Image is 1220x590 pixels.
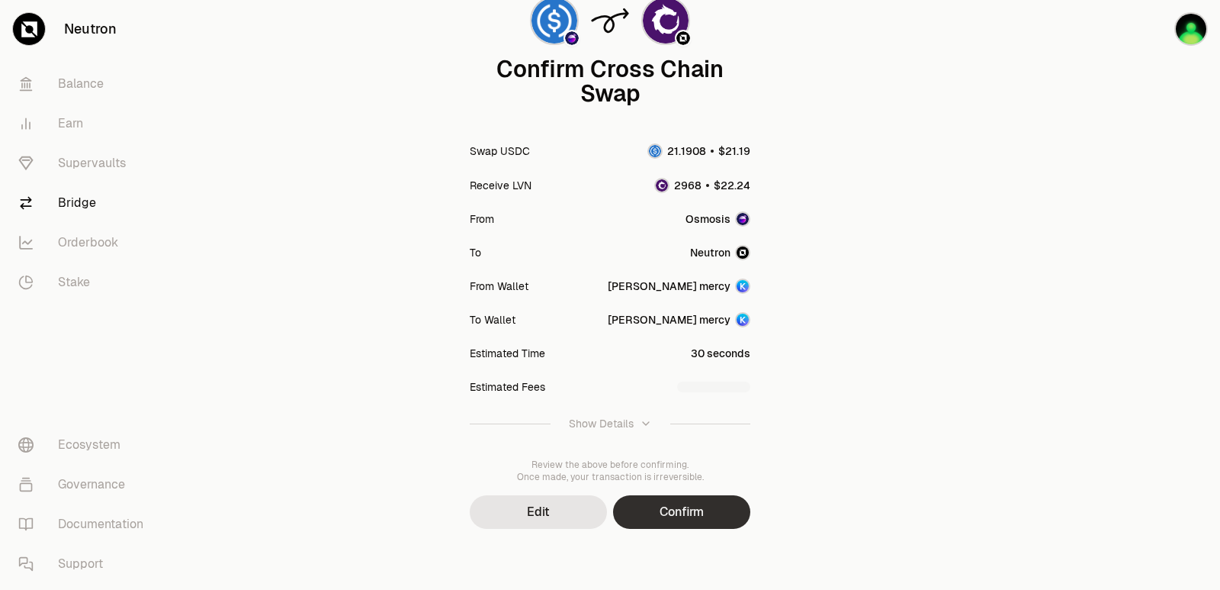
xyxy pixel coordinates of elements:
button: Show Details [470,404,750,443]
a: Orderbook [6,223,165,263]
img: sandy mercy [1174,12,1208,46]
a: Ecosystem [6,425,165,465]
a: Stake [6,263,165,302]
a: Support [6,544,165,584]
button: Confirm [613,495,750,529]
img: LVN Logo [656,179,668,192]
button: [PERSON_NAME] mercy [608,312,750,327]
div: From Wallet [470,279,528,294]
img: Account Image [735,312,750,327]
button: Edit [470,495,607,529]
div: Swap USDC [470,143,530,159]
a: Supervaults [6,143,165,183]
div: Review the above before confirming. Once made, your transaction is irreversible. [470,459,750,483]
img: USDC Logo [649,145,661,157]
div: 30 seconds [691,346,750,361]
div: Show Details [569,416,634,431]
img: Osmosis Logo [735,211,750,227]
img: Neutron Logo [676,31,690,45]
div: Receive LVN [470,178,531,193]
div: [PERSON_NAME] mercy [608,279,730,294]
a: Earn [6,104,165,143]
img: Account Image [735,279,750,294]
div: Confirm Cross Chain Swap [470,57,750,106]
a: Balance [6,64,165,104]
div: [PERSON_NAME] mercy [608,312,730,327]
button: [PERSON_NAME] mercy [608,279,750,294]
div: To [470,245,481,260]
span: Osmosis [685,211,730,227]
div: From [470,211,494,227]
div: Estimated Fees [470,379,545,395]
div: To Wallet [470,312,515,327]
span: Neutron [690,245,730,260]
img: Osmosis Logo [565,31,579,45]
a: Governance [6,465,165,505]
a: Documentation [6,505,165,544]
div: Estimated Time [470,346,545,361]
a: Bridge [6,183,165,223]
img: Neutron Logo [735,245,750,260]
